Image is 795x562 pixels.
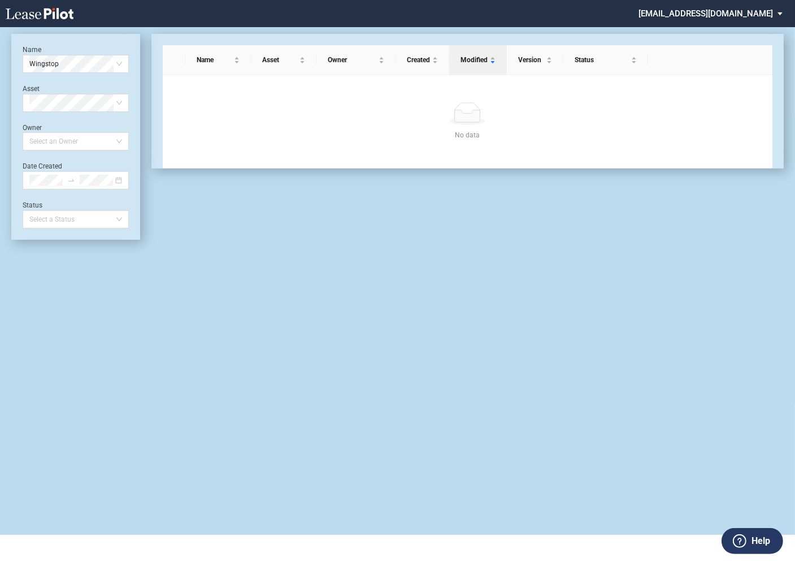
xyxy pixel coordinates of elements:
label: Owner [23,124,42,132]
label: Date Created [23,162,62,170]
label: Status [23,201,42,209]
th: Name [185,45,251,75]
th: Status [563,45,648,75]
div: No data [176,129,759,141]
span: swap-right [67,176,75,184]
th: Asset [251,45,316,75]
span: Wingstop [29,55,122,72]
th: Owner [316,45,396,75]
span: Created [407,54,430,66]
th: Version [507,45,563,75]
label: Asset [23,85,40,93]
span: Modified [461,54,488,66]
span: to [67,176,75,184]
th: Modified [449,45,507,75]
span: Owner [328,54,376,66]
label: Name [23,46,41,54]
span: Status [575,54,629,66]
th: Created [396,45,449,75]
span: Asset [262,54,297,66]
label: Help [751,534,770,548]
span: Name [197,54,232,66]
button: Help [722,528,783,554]
span: Version [518,54,544,66]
